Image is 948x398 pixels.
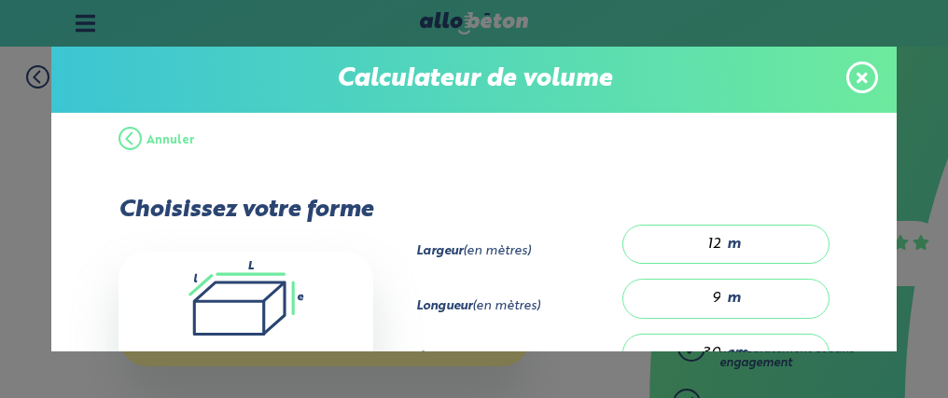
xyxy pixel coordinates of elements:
[642,344,722,363] input: 0
[118,113,195,169] button: Annuler
[727,345,748,362] span: cm
[416,300,472,312] strong: Longueur
[642,235,722,254] input: 0
[727,236,741,253] span: m
[416,299,622,314] div: (en mètres)
[642,289,722,308] input: 0
[118,197,373,224] p: Choisissez votre forme
[416,245,463,257] strong: Largeur
[70,65,878,94] p: Calculateur de volume
[782,325,927,377] iframe: Help widget launcher
[727,290,741,307] span: m
[416,244,622,259] div: (en mètres)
